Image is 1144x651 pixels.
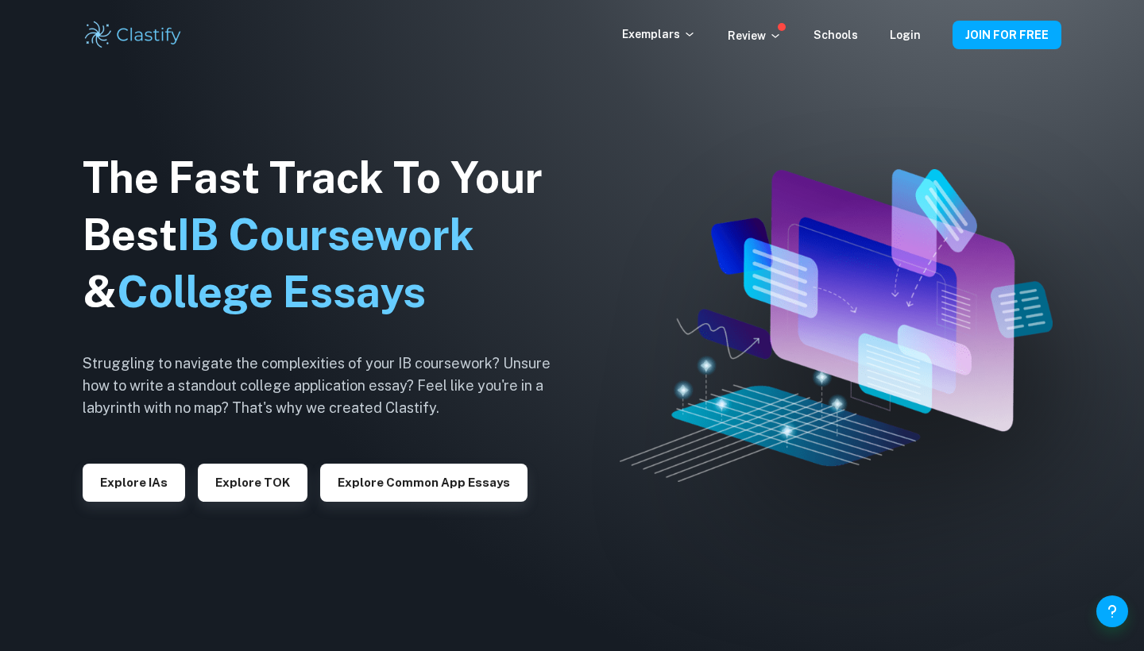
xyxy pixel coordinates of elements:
button: Explore Common App essays [320,464,528,502]
span: IB Coursework [177,210,474,260]
img: Clastify logo [83,19,184,51]
h1: The Fast Track To Your Best & [83,149,575,321]
p: Review [728,27,782,44]
button: Explore IAs [83,464,185,502]
button: JOIN FOR FREE [953,21,1061,49]
span: College Essays [117,267,426,317]
img: Clastify hero [620,169,1052,482]
button: Help and Feedback [1096,595,1128,627]
h6: Struggling to navigate the complexities of your IB coursework? Unsure how to write a standout col... [83,352,575,419]
a: Explore Common App essays [320,474,528,489]
a: Explore IAs [83,474,185,489]
a: Schools [814,29,858,41]
button: Explore TOK [198,464,307,502]
a: Explore TOK [198,474,307,489]
a: Login [890,29,921,41]
p: Exemplars [622,25,696,43]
